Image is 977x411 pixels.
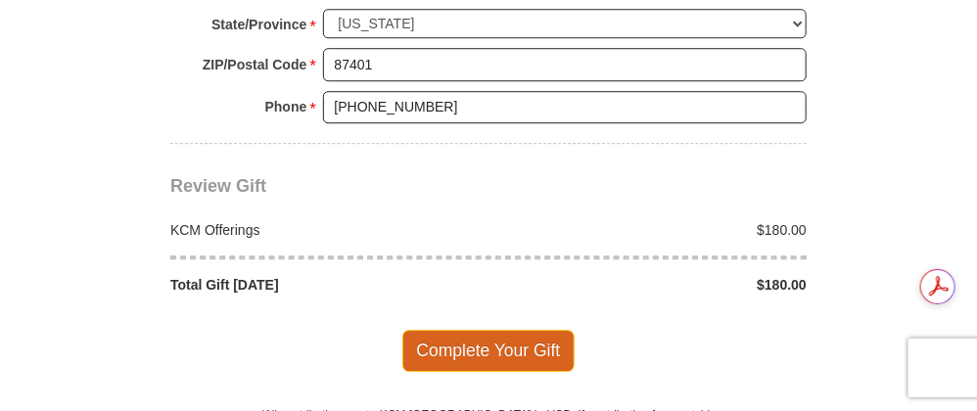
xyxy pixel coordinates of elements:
[402,330,576,371] span: Complete Your Gift
[161,220,489,240] div: KCM Offerings
[211,11,306,38] strong: State/Province
[488,275,817,295] div: $180.00
[203,51,307,78] strong: ZIP/Postal Code
[488,220,817,240] div: $180.00
[265,93,307,120] strong: Phone
[161,275,489,295] div: Total Gift [DATE]
[170,176,266,196] span: Review Gift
